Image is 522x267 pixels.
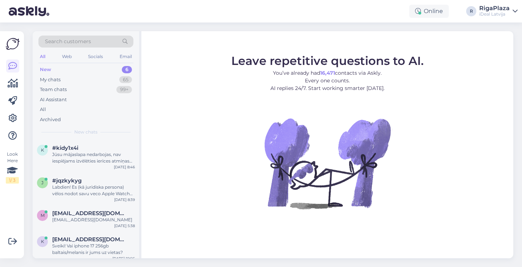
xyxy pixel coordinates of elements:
[6,37,20,51] img: Askly Logo
[40,116,61,123] div: Archived
[231,54,424,68] span: Leave repetitive questions to AI.
[119,76,132,83] div: 65
[122,66,132,73] div: 6
[114,223,135,229] div: [DATE] 5:38
[41,213,45,218] span: m
[40,86,67,93] div: Team chats
[52,217,135,223] div: [EMAIL_ADDRESS][DOMAIN_NAME]
[320,70,335,76] b: 16,471
[479,5,510,11] div: RigaPlaza
[466,6,476,16] div: R
[40,106,46,113] div: All
[262,98,393,229] img: No Chat active
[231,69,424,92] p: You’ve already had contacts via Askly. Every one counts. AI replies 24/7. Start working smarter [...
[41,239,44,244] span: k
[52,243,135,256] div: Sveiki! Vai iphone 17 256gb baltais/melanis ir jums uz vietas?
[41,147,44,153] span: k
[52,177,82,184] span: #jqzkykyg
[52,151,135,164] div: Jūsu mājaslapa nedarbojas, nav iespiējams izvēlēties ierīces atmiņas ietilpību, pat nopirkt preci...
[479,5,518,17] a: RigaPlazaiDeal Latvija
[409,5,449,18] div: Online
[61,52,73,61] div: Web
[87,52,104,61] div: Socials
[38,52,47,61] div: All
[112,256,135,261] div: [DATE] 19:06
[114,197,135,202] div: [DATE] 8:39
[52,145,78,151] span: #kidy1x4i
[116,86,132,93] div: 99+
[52,236,128,243] span: klimovskij02@gmail.com
[6,177,19,184] div: 1 / 3
[52,184,135,197] div: Labdien! Es (kā juridiska persona) vēlos nodot savu veco Apple Watch ierīci un iegādāties jaunu i...
[40,76,61,83] div: My chats
[114,164,135,170] div: [DATE] 8:46
[52,210,128,217] span: mgurckaja@gmail.com
[45,38,91,45] span: Search customers
[118,52,133,61] div: Email
[41,180,43,185] span: j
[479,11,510,17] div: iDeal Latvija
[40,96,67,103] div: AI Assistant
[6,151,19,184] div: Look Here
[74,129,98,135] span: New chats
[40,66,51,73] div: New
